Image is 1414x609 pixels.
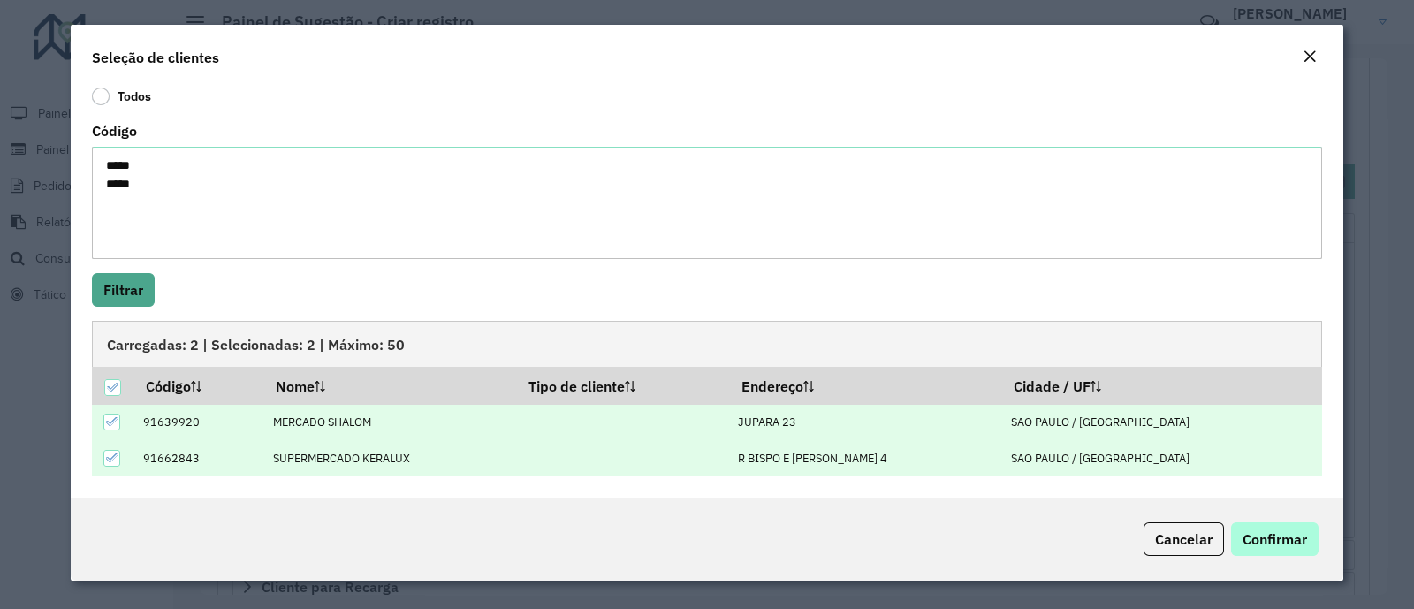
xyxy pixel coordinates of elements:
[92,273,155,307] button: Filtrar
[1155,530,1213,548] span: Cancelar
[92,120,137,141] label: Código
[263,367,516,404] th: Nome
[263,440,516,476] td: SUPERMERCADO KERALUX
[1001,440,1321,476] td: SAO PAULO / [GEOGRAPHIC_DATA]
[1231,522,1319,556] button: Confirmar
[1001,405,1321,441] td: SAO PAULO / [GEOGRAPHIC_DATA]
[729,440,1001,476] td: R BISPO E [PERSON_NAME] 4
[92,88,151,105] label: Todos
[729,405,1001,441] td: JUPARA 23
[133,405,263,441] td: 91639920
[133,440,263,476] td: 91662843
[133,367,263,404] th: Código
[1144,522,1224,556] button: Cancelar
[263,405,516,441] td: MERCADO SHALOM
[1243,530,1307,548] span: Confirmar
[92,47,219,68] h4: Seleção de clientes
[1303,49,1317,64] em: Fechar
[729,367,1001,404] th: Endereço
[1297,46,1322,69] button: Close
[92,321,1322,367] div: Carregadas: 2 | Selecionadas: 2 | Máximo: 50
[1001,367,1321,404] th: Cidade / UF
[516,367,729,404] th: Tipo de cliente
